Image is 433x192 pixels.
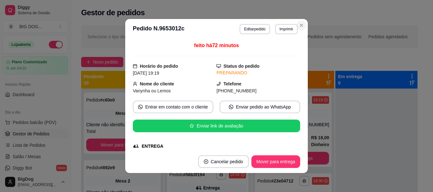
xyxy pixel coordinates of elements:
[133,71,159,76] span: [DATE] 19:19
[133,120,300,132] button: starEnviar link de avaliação
[133,88,171,93] span: Vanynha ou Lemos
[133,82,137,86] span: user
[217,70,300,76] div: PREPARANDO
[194,43,239,48] span: feito há 72 minutos
[198,155,249,168] button: close-circleCancelar pedido
[133,101,213,113] button: whats-appEntrar em contato com o cliente
[229,105,233,109] span: whats-app
[223,81,242,86] strong: Telefone
[217,82,221,86] span: phone
[133,64,137,68] span: calendar
[190,124,194,128] span: star
[251,155,300,168] button: Mover para entrega
[275,24,298,34] button: Imprimir
[140,64,178,69] strong: Horário do pedido
[223,64,260,69] strong: Status do pedido
[142,143,163,150] div: ENTREGA
[140,81,174,86] strong: Nome do cliente
[217,64,221,68] span: desktop
[296,20,307,30] button: Close
[138,105,143,109] span: whats-app
[133,24,184,34] h3: Pedido N. 9653012c
[217,88,256,93] span: [PHONE_NUMBER]
[240,24,270,34] button: Editarpedido
[220,101,300,113] button: whats-appEnviar pedido ao WhatsApp
[204,159,208,164] span: close-circle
